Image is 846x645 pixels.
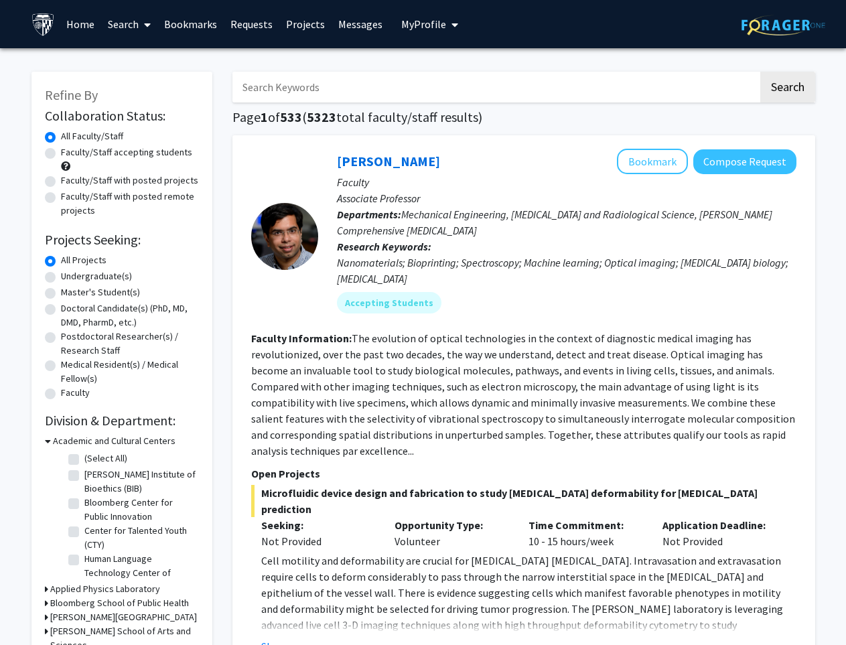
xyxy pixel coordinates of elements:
a: Projects [279,1,332,48]
div: Volunteer [384,517,518,549]
input: Search Keywords [232,72,758,102]
div: Not Provided [652,517,786,549]
label: Faculty [61,386,90,400]
button: Compose Request to Ishan Barman [693,149,796,174]
fg-read-more: The evolution of optical technologies in the context of diagnostic medical imaging has revolution... [251,332,795,457]
p: Opportunity Type: [395,517,508,533]
p: Associate Professor [337,190,796,206]
b: Departments: [337,208,401,221]
h2: Division & Department: [45,413,199,429]
p: Faculty [337,174,796,190]
a: Requests [224,1,279,48]
label: All Projects [61,253,107,267]
iframe: Chat [10,585,57,635]
p: Open Projects [251,465,796,482]
h2: Projects Seeking: [45,232,199,248]
div: Nanomaterials; Bioprinting; Spectroscopy; Machine learning; Optical imaging; [MEDICAL_DATA] biolo... [337,255,796,287]
button: Search [760,72,815,102]
p: Time Commitment: [528,517,642,533]
p: Seeking: [261,517,375,533]
label: Faculty/Staff accepting students [61,145,192,159]
label: Bloomberg Center for Public Innovation [84,496,196,524]
h2: Collaboration Status: [45,108,199,124]
label: Faculty/Staff with posted projects [61,173,198,188]
label: Doctoral Candidate(s) (PhD, MD, DMD, PharmD, etc.) [61,301,199,330]
p: Application Deadline: [662,517,776,533]
img: ForagerOne Logo [742,15,825,35]
a: Messages [332,1,389,48]
label: Medical Resident(s) / Medical Fellow(s) [61,358,199,386]
span: Refine By [45,86,98,103]
label: Center for Talented Youth (CTY) [84,524,196,552]
label: All Faculty/Staff [61,129,123,143]
h3: [PERSON_NAME][GEOGRAPHIC_DATA] [50,610,197,624]
label: Postdoctoral Researcher(s) / Research Staff [61,330,199,358]
div: Not Provided [261,533,375,549]
label: [PERSON_NAME] Institute of Bioethics (BIB) [84,468,196,496]
a: Bookmarks [157,1,224,48]
img: Johns Hopkins University Logo [31,13,55,36]
h1: Page of ( total faculty/staff results) [232,109,815,125]
h3: Bloomberg School of Public Health [50,596,189,610]
span: 1 [261,109,268,125]
label: Undergraduate(s) [61,269,132,283]
mat-chip: Accepting Students [337,292,441,313]
b: Research Keywords: [337,240,431,253]
b: Faculty Information: [251,332,352,345]
span: My Profile [401,17,446,31]
span: Microfluidic device design and fabrication to study [MEDICAL_DATA] deformability for [MEDICAL_DAT... [251,485,796,517]
div: 10 - 15 hours/week [518,517,652,549]
span: 5323 [307,109,336,125]
button: Add Ishan Barman to Bookmarks [617,149,688,174]
h3: Applied Physics Laboratory [50,582,160,596]
label: Faculty/Staff with posted remote projects [61,190,199,218]
span: 533 [280,109,302,125]
a: Home [60,1,101,48]
label: Master's Student(s) [61,285,140,299]
span: Mechanical Engineering, [MEDICAL_DATA] and Radiological Science, [PERSON_NAME] Comprehensive [MED... [337,208,772,237]
a: Search [101,1,157,48]
label: (Select All) [84,451,127,465]
label: Human Language Technology Center of Excellence (HLTCOE) [84,552,196,594]
h3: Academic and Cultural Centers [53,434,175,448]
a: [PERSON_NAME] [337,153,440,169]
